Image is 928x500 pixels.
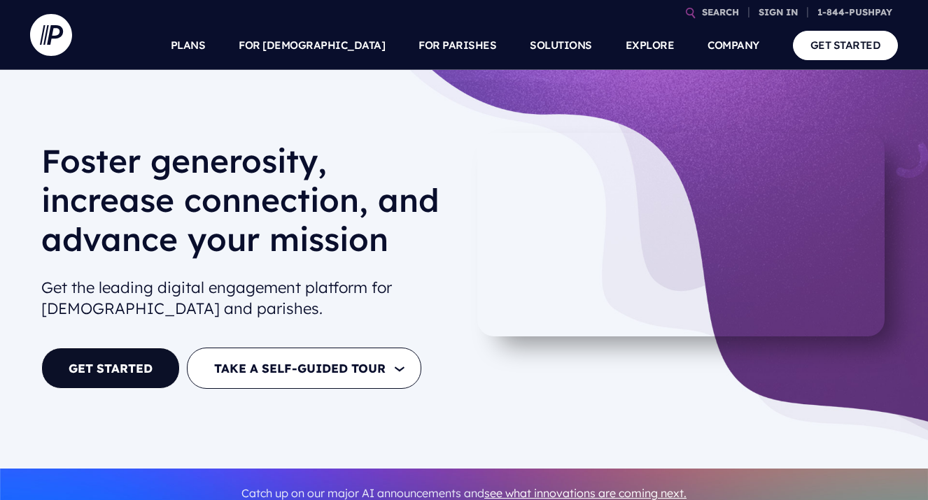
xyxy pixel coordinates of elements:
[419,21,496,70] a: FOR PARISHES
[171,21,206,70] a: PLANS
[187,348,421,389] button: TAKE A SELF-GUIDED TOUR
[793,31,899,59] a: GET STARTED
[41,271,453,326] h2: Get the leading digital engagement platform for [DEMOGRAPHIC_DATA] and parishes.
[484,486,687,500] a: see what innovations are coming next.
[41,348,180,389] a: GET STARTED
[708,21,759,70] a: COMPANY
[41,141,453,270] h1: Foster generosity, increase connection, and advance your mission
[530,21,592,70] a: SOLUTIONS
[239,21,385,70] a: FOR [DEMOGRAPHIC_DATA]
[626,21,675,70] a: EXPLORE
